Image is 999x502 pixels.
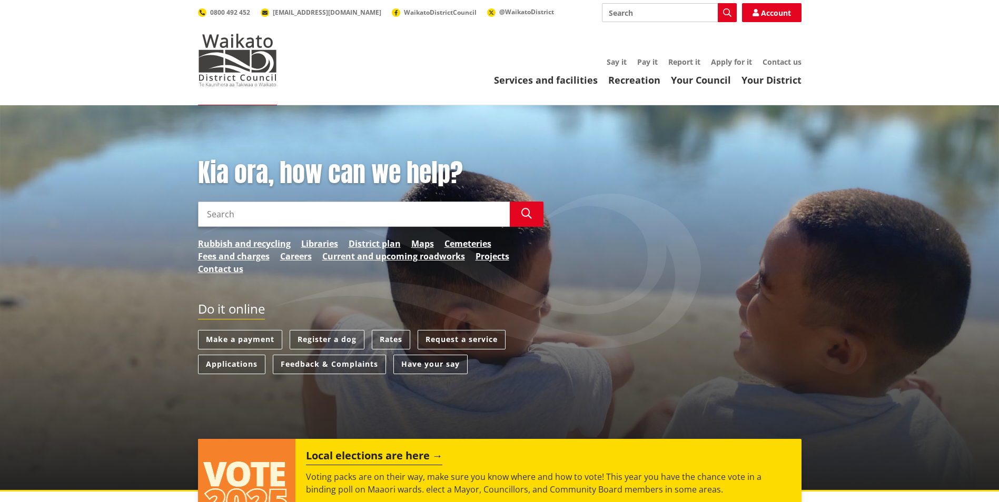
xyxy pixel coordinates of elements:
[763,57,802,67] a: Contact us
[261,8,381,17] a: [EMAIL_ADDRESS][DOMAIN_NAME]
[607,57,627,67] a: Say it
[273,355,386,374] a: Feedback & Complaints
[742,3,802,22] a: Account
[198,34,277,86] img: Waikato District Council - Te Kaunihera aa Takiwaa o Waikato
[392,8,477,17] a: WaikatoDistrictCouncil
[198,202,510,227] input: Search input
[411,237,434,250] a: Maps
[393,355,468,374] a: Have your say
[280,250,312,263] a: Careers
[273,8,381,17] span: [EMAIL_ADDRESS][DOMAIN_NAME]
[210,8,250,17] span: 0800 492 452
[198,158,543,188] h1: Kia ora, how can we help?
[198,8,250,17] a: 0800 492 452
[637,57,658,67] a: Pay it
[349,237,401,250] a: District plan
[404,8,477,17] span: WaikatoDistrictCouncil
[198,330,282,349] a: Make a payment
[499,7,554,16] span: @WaikatoDistrict
[198,302,265,320] h2: Do it online
[372,330,410,349] a: Rates
[711,57,752,67] a: Apply for it
[198,263,243,275] a: Contact us
[301,237,338,250] a: Libraries
[198,250,270,263] a: Fees and charges
[741,74,802,86] a: Your District
[671,74,731,86] a: Your Council
[668,57,700,67] a: Report it
[476,250,509,263] a: Projects
[418,330,506,349] a: Request a service
[306,470,790,496] p: Voting packs are on their way, make sure you know where and how to vote! This year you have the c...
[322,250,465,263] a: Current and upcoming roadworks
[444,237,491,250] a: Cemeteries
[602,3,737,22] input: Search input
[487,7,554,16] a: @WaikatoDistrict
[198,237,291,250] a: Rubbish and recycling
[608,74,660,86] a: Recreation
[494,74,598,86] a: Services and facilities
[198,355,265,374] a: Applications
[306,449,442,465] h2: Local elections are here
[290,330,364,349] a: Register a dog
